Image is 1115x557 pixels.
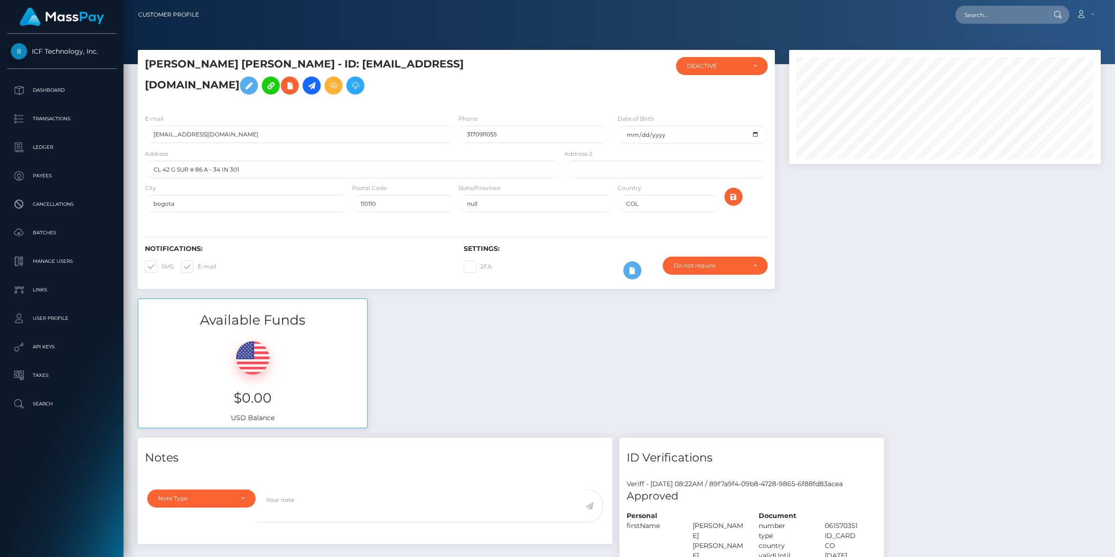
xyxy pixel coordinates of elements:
h4: ID Verifications [627,450,877,466]
div: country [752,541,818,551]
span: ICF Technology, Inc. [7,47,116,56]
a: User Profile [7,307,116,330]
label: 2FA [464,260,492,273]
h3: Available Funds [138,311,367,329]
h5: Approved [627,489,877,504]
a: API Keys [7,335,116,359]
a: Initiate Payout [303,77,321,95]
p: Transactions [11,112,113,126]
label: Address [145,150,168,158]
label: Address 2 [564,150,592,158]
a: Transactions [7,107,116,131]
p: Taxes [11,368,113,383]
h4: Notes [145,450,605,466]
a: Dashboard [7,78,116,102]
label: E-mail [181,260,216,273]
div: 061570351 [818,521,884,531]
label: Postal Code [352,184,387,192]
a: Manage Users [7,250,116,273]
p: Links [11,283,113,297]
label: Phone [458,115,477,123]
div: type [752,531,818,541]
input: Search... [955,6,1045,24]
a: Search [7,392,116,416]
a: Customer Profile [138,5,199,25]
button: Note Type [147,490,256,508]
p: Ledger [11,140,113,154]
p: Manage Users [11,254,113,269]
div: Do not require [674,262,746,269]
strong: Document [759,511,796,520]
img: MassPay Logo [19,8,104,26]
p: Payees [11,169,113,183]
div: DEACTIVE [687,62,746,70]
label: SMS [145,260,173,273]
label: E-mail [145,115,163,123]
div: USD Balance [138,329,367,428]
a: Cancellations [7,192,116,216]
strong: Personal [627,511,657,520]
div: number [752,521,818,531]
p: User Profile [11,311,113,326]
a: Payees [7,164,116,188]
img: ICF Technology, Inc. [11,43,27,59]
img: USD.png [236,341,269,375]
p: Search [11,397,113,411]
div: ID_CARD [818,531,884,541]
button: Do not require [663,257,768,275]
h3: $0.00 [145,389,360,407]
a: Batches [7,221,116,245]
p: API Keys [11,340,113,354]
p: Dashboard [11,83,113,97]
label: State/Province [458,184,501,192]
p: Batches [11,226,113,240]
div: CO [818,541,884,551]
button: DEACTIVE [676,57,768,75]
h5: [PERSON_NAME] [PERSON_NAME] - ID: [EMAIL_ADDRESS][DOMAIN_NAME] [145,57,555,99]
div: Veriff - [DATE] 08:22AM / 89f7a9f4-09b8-4728-9865-6f88fd83acea [619,479,884,489]
h6: Notifications: [145,245,449,253]
h6: Settings: [464,245,768,253]
label: Country [618,184,641,192]
label: Date of Birth [618,115,654,123]
div: Note Type [158,495,234,502]
a: Links [7,278,116,302]
p: Cancellations [11,197,113,211]
label: City [145,184,156,192]
a: Ledger [7,135,116,159]
a: Taxes [7,364,116,387]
